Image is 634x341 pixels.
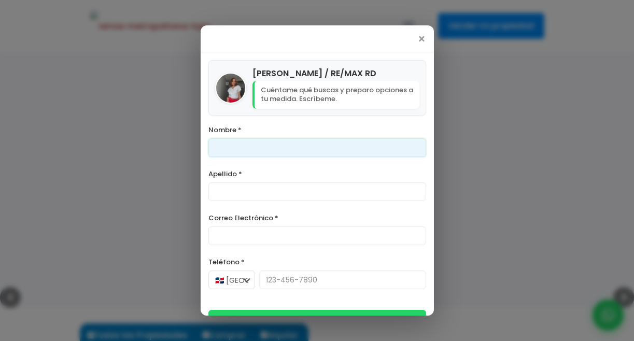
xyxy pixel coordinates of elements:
span: × [417,33,426,46]
label: Nombre * [208,123,426,136]
img: Lia Ortiz / RE/MAX RD [216,74,245,103]
input: 123-456-7890 [259,271,426,289]
p: Cuéntame qué buscas y preparo opciones a tu medida. Escríbeme. [252,81,419,109]
button: Iniciar Conversación [208,310,426,331]
label: Correo Electrónico * [208,211,426,224]
h4: [PERSON_NAME] / RE/MAX RD [252,67,419,80]
label: Apellido * [208,167,426,180]
label: Teléfono * [208,255,426,268]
